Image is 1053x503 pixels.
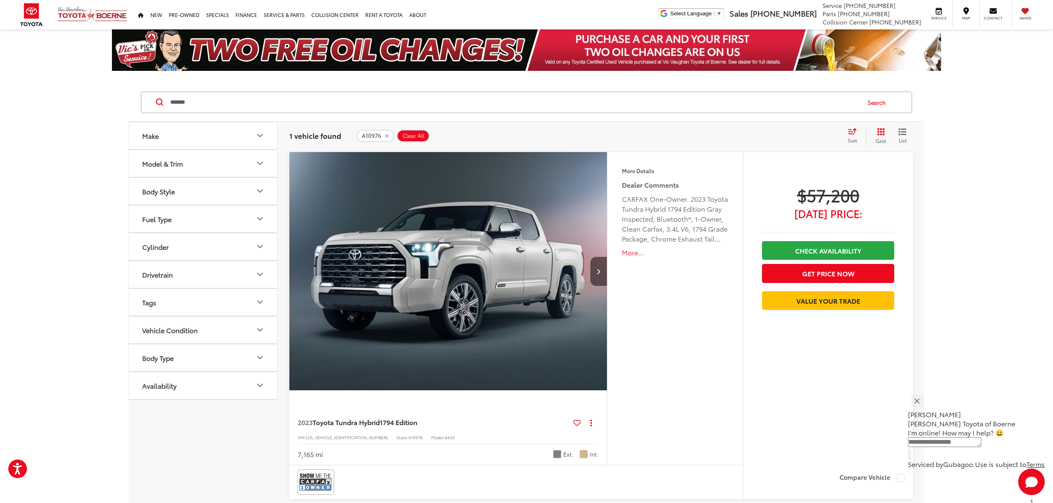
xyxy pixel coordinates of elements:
[255,353,265,363] div: Body Type
[170,92,860,112] input: Search by Make, Model, or Keyword
[255,380,265,390] div: Availability
[142,354,174,362] div: Body Type
[142,298,156,306] div: Tags
[289,152,608,390] a: 2023 Toyota Tundra Hybrid 1794 Edition2023 Toyota Tundra Hybrid 1794 Edition2023 Toyota Tundra Hy...
[584,415,599,430] button: Actions
[129,344,278,371] button: Body TypeBody Type
[762,241,894,260] a: Check Availability
[1018,469,1045,495] button: Toggle Chat Window
[762,264,894,283] button: Get Price Now
[255,131,265,140] div: Make
[590,450,599,458] span: Int.
[622,248,728,257] button: More...
[762,184,894,205] span: $57,200
[716,10,722,17] span: ▼
[892,128,913,144] button: List View
[762,209,894,218] span: [DATE] Price:
[142,382,177,389] div: Availability
[750,8,817,19] span: [PHONE_NUMBER]
[112,29,941,71] img: Two Free Oil Change Vic Vaughan Toyota of Boerne Boerne TX
[380,417,417,427] span: 1794 Edition
[129,206,278,232] button: Fuel TypeFuel Type
[142,132,159,140] div: Make
[255,297,265,307] div: Tags
[129,289,278,316] button: TagsTags
[563,450,573,458] span: Ext.
[866,128,892,144] button: Grid View
[898,137,907,144] span: List
[876,137,886,144] span: Grid
[142,215,172,223] div: Fuel Type
[403,133,425,139] span: Clear All
[289,152,608,390] div: 2023 Toyota Tundra Hybrid 1794 Edition 0
[142,243,169,251] div: Cylinder
[823,18,868,26] span: Collision Center
[299,471,332,493] img: CarFax One Owner
[860,92,898,113] button: Search
[670,10,722,17] a: Select Language​
[255,242,265,251] div: Cylinder
[622,180,728,190] h5: Dealer Comments
[396,434,408,440] span: Stock:
[255,186,265,196] div: Body Style
[362,133,381,139] span: A10976
[445,434,455,440] span: 8433
[823,1,842,10] span: Service
[1018,469,1045,495] svg: Start Chat
[823,10,836,18] span: Parts
[142,187,175,195] div: Body Style
[255,269,265,279] div: Drivetrain
[844,1,895,10] span: [PHONE_NUMBER]
[306,434,388,440] span: [US_VEHICLE_IDENTIFICATION_NUMBER]
[255,325,265,335] div: Vehicle Condition
[289,152,608,391] img: 2023 Toyota Tundra Hybrid 1794 Edition
[129,261,278,288] button: DrivetrainDrivetrain
[129,122,278,149] button: MakeMake
[142,326,198,334] div: Vehicle Condition
[255,214,265,224] div: Fuel Type
[590,419,592,426] span: dropdown dots
[397,130,429,142] button: Clear All
[129,317,278,343] button: Vehicle ConditionVehicle Condition
[129,178,278,205] button: Body StyleBody Style
[762,291,894,310] a: Value Your Trade
[298,418,570,427] a: 2023Toyota Tundra Hybrid1794 Edition
[670,10,712,17] span: Select Language
[408,434,423,440] span: A10976
[313,417,380,427] span: Toyota Tundra Hybrid
[1016,15,1034,21] span: Saved
[839,474,905,482] label: Compare Vehicle
[622,168,728,174] h4: More Details
[298,417,313,427] span: 2023
[929,15,948,21] span: Service
[129,150,278,177] button: Model & TrimModel & Trim
[431,434,445,440] span: Model:
[848,137,857,144] span: Sort
[289,131,341,140] span: 1 vehicle found
[129,372,278,399] button: AvailabilityAvailability
[590,257,607,286] button: Next image
[298,450,323,459] div: 7,165 mi
[142,271,173,278] div: Drivetrain
[957,15,975,21] span: Map
[730,8,748,19] span: Sales
[356,130,394,142] button: remove %20A10976
[838,10,890,18] span: [PHONE_NUMBER]
[622,194,728,244] div: CARFAX One-Owner. 2023 Toyota Tundra Hybrid 1794 Edition Gray Inspected, Bluetooth®, 1-Owner, Cle...
[844,128,866,144] button: Select sort value
[984,15,1002,21] span: Contact
[255,158,265,168] div: Model & Trim
[298,434,306,440] span: VIN:
[580,450,588,458] span: Saddle Tan
[57,6,128,23] img: Vic Vaughan Toyota of Boerne
[869,18,921,26] span: [PHONE_NUMBER]
[553,450,561,458] span: Gray
[129,233,278,260] button: CylinderCylinder
[142,160,183,167] div: Model & Trim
